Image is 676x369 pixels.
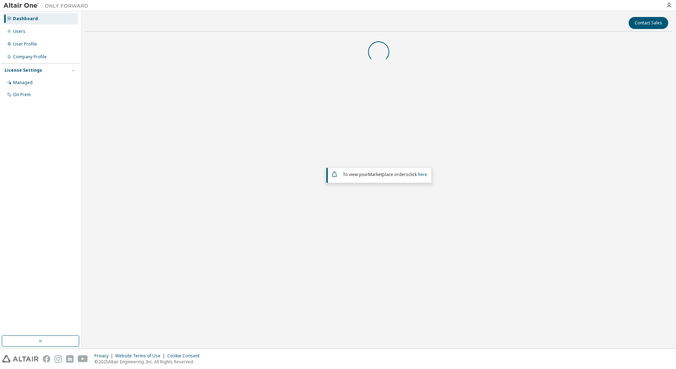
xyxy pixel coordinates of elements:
img: instagram.svg [54,355,62,363]
img: facebook.svg [43,355,50,363]
div: Users [13,29,25,34]
div: Website Terms of Use [115,353,167,359]
em: Marketplace orders [368,171,408,177]
div: On Prem [13,92,31,98]
img: linkedin.svg [66,355,74,363]
div: Managed [13,80,33,86]
a: here [418,171,427,177]
div: Company Profile [13,54,47,60]
span: To view your click [343,171,427,177]
div: User Profile [13,41,37,47]
img: altair_logo.svg [2,355,39,363]
p: © 2025 Altair Engineering, Inc. All Rights Reserved. [94,359,204,365]
div: Dashboard [13,16,38,22]
img: youtube.svg [78,355,88,363]
img: Altair One [4,2,92,9]
div: Privacy [94,353,115,359]
button: Contact Sales [629,17,668,29]
div: License Settings [5,68,42,73]
div: Cookie Consent [167,353,204,359]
